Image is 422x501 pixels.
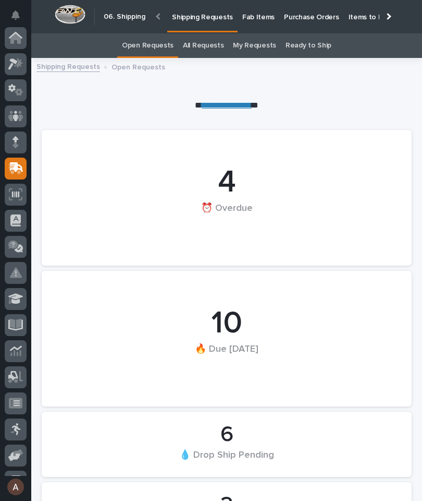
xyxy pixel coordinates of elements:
[36,60,100,72] a: Shipping Requests
[59,305,394,342] div: 10
[59,202,394,235] div: ⏰ Overdue
[286,33,331,58] a: Ready to Ship
[111,61,165,72] p: Open Requests
[55,5,85,24] img: Workspace Logo
[13,10,27,27] div: Notifications
[59,449,394,471] div: 💧 Drop Ship Pending
[59,343,394,376] div: 🔥 Due [DATE]
[233,33,276,58] a: My Requests
[5,4,27,26] button: Notifications
[104,10,145,23] h2: 06. Shipping
[122,33,173,58] a: Open Requests
[183,33,224,58] a: All Requests
[59,164,394,201] div: 4
[59,422,394,448] div: 6
[5,476,27,498] button: users-avatar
